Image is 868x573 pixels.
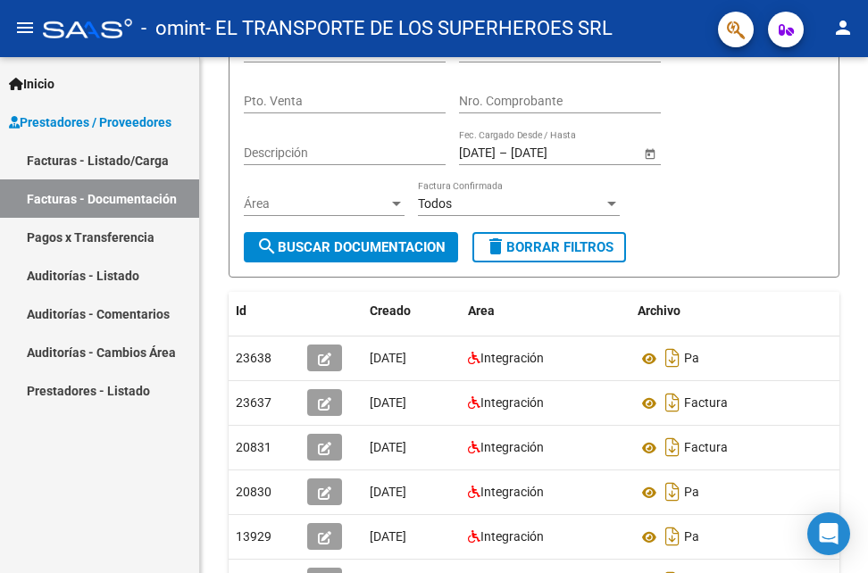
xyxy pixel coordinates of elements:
span: Buscar Documentacion [256,239,446,255]
span: [DATE] [370,529,406,544]
span: 20831 [236,440,271,454]
mat-icon: search [256,236,278,257]
span: Borrar Filtros [485,239,613,255]
mat-icon: person [832,17,854,38]
span: Inicio [9,74,54,94]
i: Descargar documento [661,388,684,417]
div: Open Intercom Messenger [807,512,850,555]
span: Area [468,303,495,318]
datatable-header-cell: Area [461,292,630,330]
span: Integración [480,485,544,499]
span: Pa [684,530,699,544]
span: - EL TRANSPORTE DE LOS SUPERHEROES SRL [205,9,613,48]
span: Pa [684,352,699,366]
span: 13929 [236,529,271,544]
datatable-header-cell: Archivo [630,292,854,330]
span: Todos [418,196,452,211]
span: Factura [684,441,728,455]
input: Fecha fin [511,145,598,161]
span: Pa [684,486,699,500]
span: Prestadores / Proveedores [9,112,171,132]
span: 20830 [236,485,271,499]
span: Integración [480,395,544,410]
span: [DATE] [370,440,406,454]
i: Descargar documento [661,433,684,461]
mat-icon: delete [485,236,506,257]
span: 23638 [236,351,271,365]
input: Fecha inicio [459,145,496,161]
span: [DATE] [370,485,406,499]
span: Creado [370,303,411,318]
span: [DATE] [370,395,406,410]
span: Área [244,196,388,212]
datatable-header-cell: Creado [363,292,461,330]
button: Buscar Documentacion [244,232,458,262]
span: Integración [480,529,544,544]
mat-icon: menu [14,17,36,38]
span: Id [236,303,246,318]
span: Factura [684,396,728,411]
button: Borrar Filtros [472,232,626,262]
datatable-header-cell: Id [229,292,300,330]
i: Descargar documento [661,477,684,506]
i: Descargar documento [661,344,684,372]
span: [DATE] [370,351,406,365]
i: Descargar documento [661,522,684,551]
span: - omint [141,9,205,48]
button: Open calendar [640,144,659,162]
span: – [499,145,507,161]
span: Integración [480,440,544,454]
span: 23637 [236,395,271,410]
span: Integración [480,351,544,365]
span: Archivo [638,303,680,318]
